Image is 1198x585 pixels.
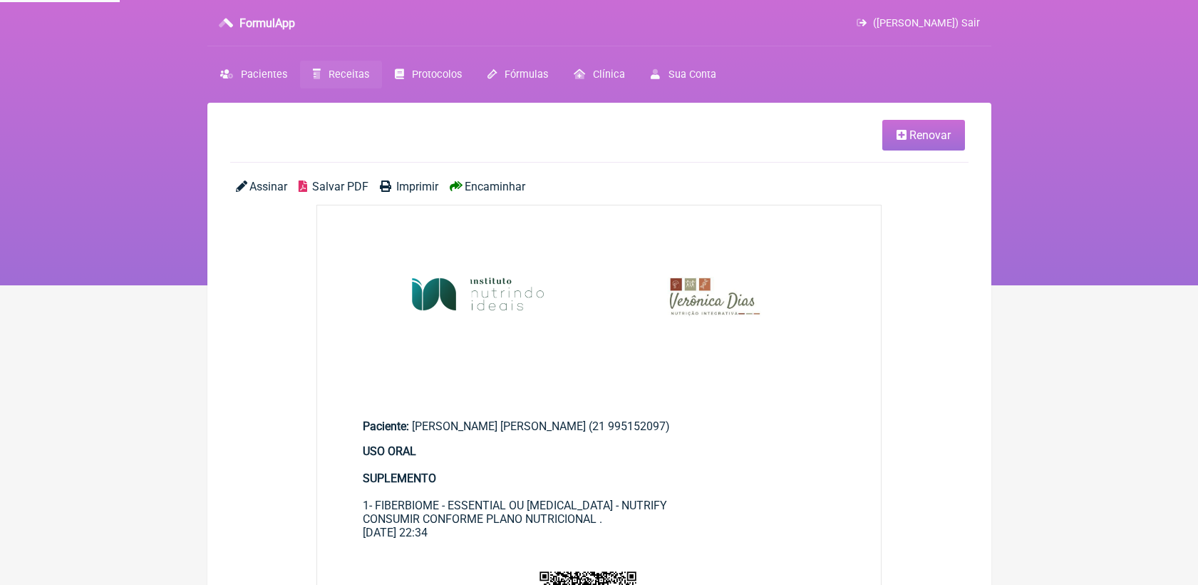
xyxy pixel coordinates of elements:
[909,128,951,142] span: Renovar
[329,68,369,81] span: Receitas
[857,17,979,29] a: ([PERSON_NAME]) Sair
[363,419,409,433] span: Paciente:
[882,120,965,151] a: Renovar
[475,61,561,88] a: Fórmulas
[363,444,836,526] div: 1- FIBERBIOME - ESSENTIAL OU [MEDICAL_DATA] - NUTRIFY CONSUMIR CONFORME PLANO NUTRICIONAL .
[593,68,625,81] span: Clínica
[382,61,475,88] a: Protocolos
[241,68,287,81] span: Pacientes
[668,68,716,81] span: Sua Conta
[239,16,295,30] h3: FormulApp
[363,419,836,433] div: [PERSON_NAME] [PERSON_NAME] (21 995152097)
[412,68,462,81] span: Protocolos
[465,180,525,193] span: Encaminhar
[396,180,438,193] span: Imprimir
[450,180,525,193] a: Encaminhar
[638,61,728,88] a: Sua Conta
[236,180,287,193] a: Assinar
[312,180,368,193] span: Salvar PDF
[873,17,980,29] span: ([PERSON_NAME]) Sair
[300,61,382,88] a: Receitas
[317,205,882,394] img: rSewsjIQ7AAAAAAAMhDsAAAAAAAyEOwAAAAAADIQ7AAAAAAAMhDsAAAAAAAyEOwAAAAAADIQ7AAAAAAAMhDsAAAAAAAyEOwAA...
[363,526,836,539] div: [DATE] 22:34
[380,180,438,193] a: Imprimir
[561,61,638,88] a: Clínica
[299,180,368,193] a: Salvar PDF
[505,68,548,81] span: Fórmulas
[249,180,287,193] span: Assinar
[207,61,300,88] a: Pacientes
[363,444,436,485] strong: USO ORAL SUPLEMENTO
